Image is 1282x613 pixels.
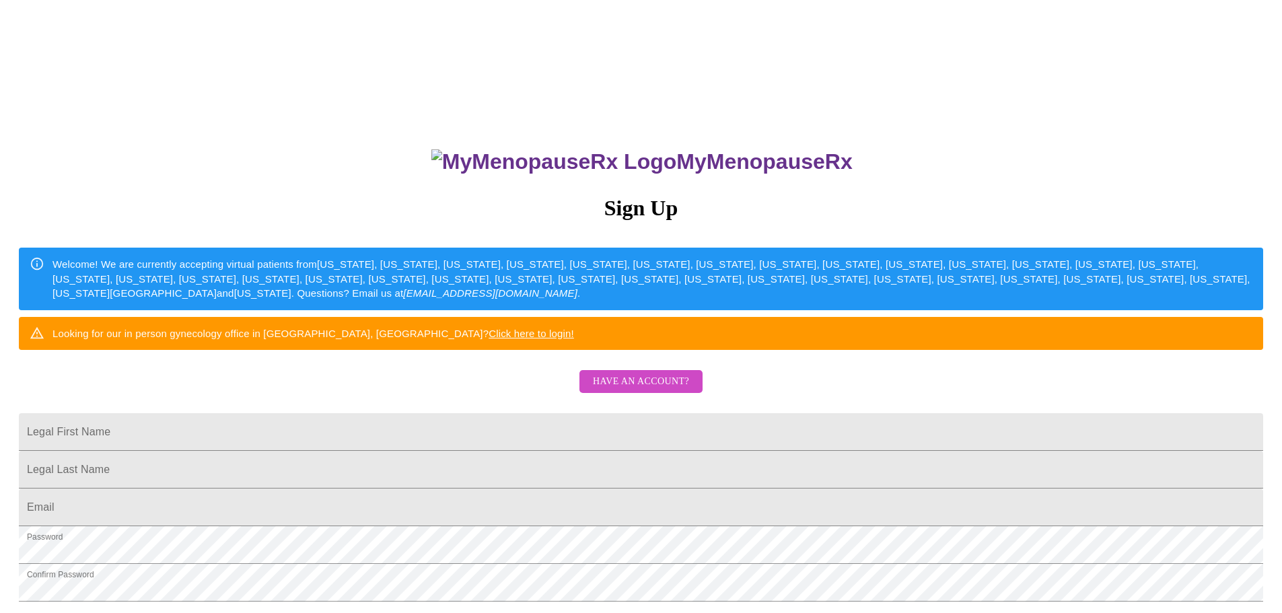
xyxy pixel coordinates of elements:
em: [EMAIL_ADDRESS][DOMAIN_NAME] [403,287,577,299]
span: Have an account? [593,373,689,390]
div: Welcome! We are currently accepting virtual patients from [US_STATE], [US_STATE], [US_STATE], [US... [52,252,1252,305]
a: Have an account? [576,385,706,396]
img: MyMenopauseRx Logo [431,149,676,174]
h3: Sign Up [19,196,1263,221]
button: Have an account? [579,370,703,394]
a: Click here to login! [489,328,574,339]
div: Looking for our in person gynecology office in [GEOGRAPHIC_DATA], [GEOGRAPHIC_DATA]? [52,321,574,346]
h3: MyMenopauseRx [21,149,1264,174]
